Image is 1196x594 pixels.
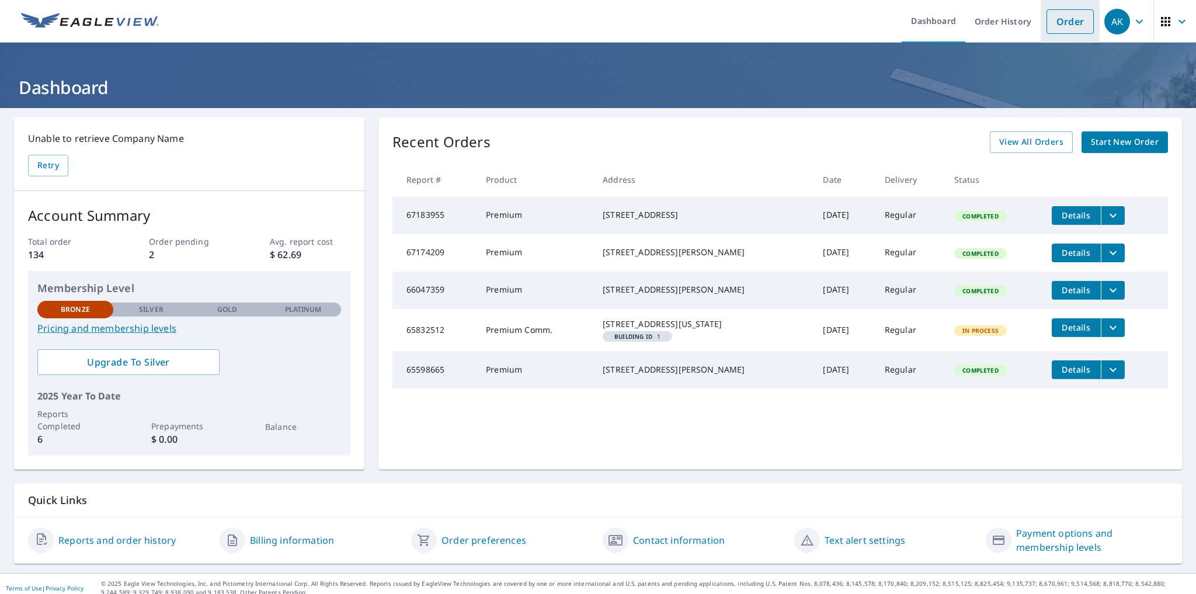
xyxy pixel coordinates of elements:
td: [DATE] [813,309,875,351]
span: Upgrade To Silver [47,356,210,369]
span: Start New Order [1091,135,1159,150]
td: [DATE] [813,351,875,388]
button: detailsBtn-67183955 [1052,206,1101,225]
p: Balance [265,421,341,433]
p: Gold [217,304,237,315]
p: Recent Orders [392,131,491,153]
div: [STREET_ADDRESS][PERSON_NAME] [603,364,804,376]
button: filesDropdownBtn-67174209 [1101,244,1125,262]
p: 2025 Year To Date [37,389,341,403]
a: Terms of Use [6,584,42,592]
span: Details [1059,322,1094,333]
span: Completed [955,212,1005,220]
span: Completed [955,366,1005,374]
div: [STREET_ADDRESS][US_STATE] [603,318,804,330]
td: 67174209 [392,234,477,272]
a: Contact information [633,533,725,547]
td: [DATE] [813,197,875,234]
p: 2 [149,248,230,262]
span: Details [1059,247,1094,258]
p: Membership Level [37,280,341,296]
a: Order preferences [441,533,526,547]
p: Account Summary [28,205,350,226]
p: $ 62.69 [270,248,350,262]
p: 6 [37,432,113,446]
td: 65598665 [392,351,477,388]
div: AK [1104,9,1130,34]
span: Details [1059,210,1094,221]
td: 67183955 [392,197,477,234]
button: Retry [28,155,68,176]
button: detailsBtn-65598665 [1052,360,1101,379]
a: Pricing and membership levels [37,321,341,335]
button: detailsBtn-65832512 [1052,318,1101,337]
a: Upgrade To Silver [37,349,220,375]
button: filesDropdownBtn-65832512 [1101,318,1125,337]
a: View All Orders [990,131,1073,153]
td: Premium [477,197,593,234]
p: Bronze [61,304,90,315]
td: Premium [477,234,593,272]
a: Payment options and membership levels [1016,526,1168,554]
p: $ 0.00 [151,432,227,446]
span: Details [1059,284,1094,296]
button: filesDropdownBtn-66047359 [1101,281,1125,300]
td: Premium [477,272,593,309]
a: Reports and order history [58,533,176,547]
button: filesDropdownBtn-65598665 [1101,360,1125,379]
div: [STREET_ADDRESS] [603,209,804,221]
a: Billing information [250,533,334,547]
p: Unable to retrieve Company Name [28,131,350,145]
p: Prepayments [151,420,227,432]
p: Avg. report cost [270,235,350,248]
span: Completed [955,249,1005,258]
th: Date [813,162,875,197]
span: Completed [955,287,1005,295]
h1: Dashboard [14,75,1182,99]
td: 65832512 [392,309,477,351]
th: Report # [392,162,477,197]
a: Privacy Policy [46,584,84,592]
td: Regular [875,351,945,388]
td: Regular [875,309,945,351]
th: Delivery [875,162,945,197]
p: Reports Completed [37,408,113,432]
td: Premium Comm. [477,309,593,351]
td: Premium [477,351,593,388]
span: Details [1059,364,1094,375]
th: Address [593,162,813,197]
button: detailsBtn-67174209 [1052,244,1101,262]
td: Regular [875,197,945,234]
a: Start New Order [1082,131,1168,153]
td: [DATE] [813,272,875,309]
p: Order pending [149,235,230,248]
p: Silver [139,304,164,315]
p: Platinum [285,304,322,315]
td: [DATE] [813,234,875,272]
button: filesDropdownBtn-67183955 [1101,206,1125,225]
p: 134 [28,248,109,262]
td: Regular [875,234,945,272]
a: Order [1046,9,1094,34]
img: EV Logo [21,13,159,30]
div: [STREET_ADDRESS][PERSON_NAME] [603,246,804,258]
p: Quick Links [28,493,1168,508]
td: 66047359 [392,272,477,309]
th: Status [945,162,1042,197]
a: Text alert settings [825,533,905,547]
td: Regular [875,272,945,309]
span: View All Orders [999,135,1063,150]
em: Building ID [614,334,652,339]
th: Product [477,162,593,197]
button: detailsBtn-66047359 [1052,281,1101,300]
p: | [6,585,84,592]
span: Retry [37,158,59,173]
div: [STREET_ADDRESS][PERSON_NAME] [603,284,804,296]
span: In Process [955,326,1006,335]
span: 1 [607,334,667,339]
p: Total order [28,235,109,248]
